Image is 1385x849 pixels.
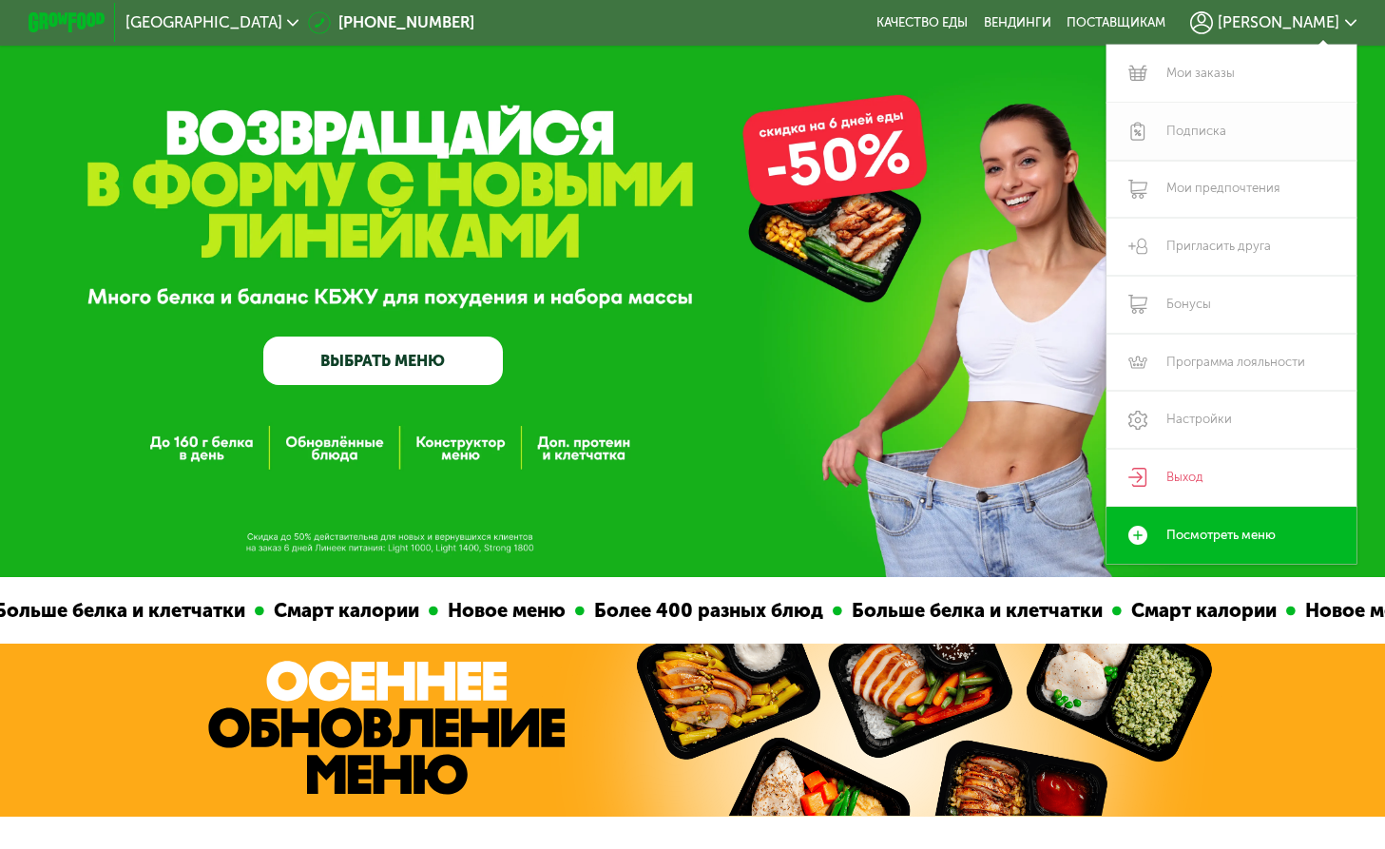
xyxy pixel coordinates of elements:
[1038,596,1202,626] div: Смарт калории
[1106,391,1356,449] a: Настройки
[1106,45,1356,103] a: Мои заказы
[308,11,474,34] a: [PHONE_NUMBER]
[263,337,503,385] a: ВЫБРАТЬ МЕНЮ
[181,596,345,626] div: Смарт калории
[125,15,282,30] span: [GEOGRAPHIC_DATA]
[759,596,1029,626] div: Больше белка и клетчатки
[1106,103,1356,161] a: Подписка
[1067,15,1165,30] div: поставщикам
[1106,276,1356,334] a: Бонусы
[1106,334,1356,392] a: Программа лояльности
[355,596,491,626] div: Новое меню
[876,15,968,30] a: Качество еды
[1212,596,1349,626] div: Новое меню
[1106,218,1356,276] a: Пригласить друга
[1218,15,1339,30] span: [PERSON_NAME]
[501,596,749,626] div: Более 400 разных блюд
[984,15,1051,30] a: Вендинги
[1106,161,1356,219] a: Мои предпочтения
[1106,449,1356,507] a: Выход
[1106,507,1356,565] a: Посмотреть меню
